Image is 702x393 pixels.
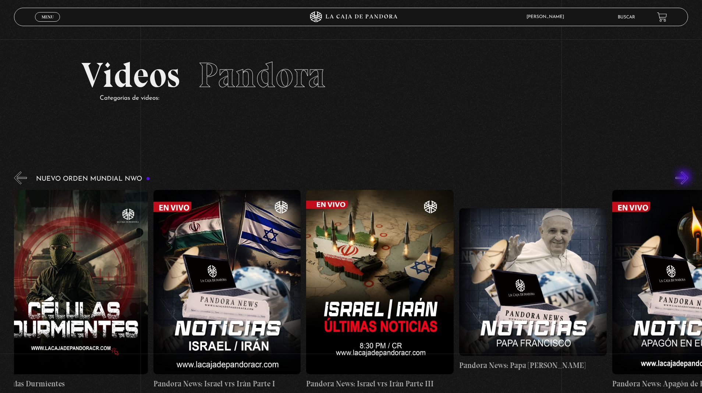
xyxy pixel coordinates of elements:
[676,171,688,184] button: Next
[657,12,667,22] a: View your shopping cart
[0,378,148,390] h4: Células Durmientes
[36,176,150,183] h3: Nuevo Orden Mundial NWO
[153,190,301,389] a: Pandora News: Israel vrs Irán Parte I
[459,190,607,389] a: Pandora News: Papa [PERSON_NAME]
[198,54,326,96] span: Pandora
[618,15,635,20] a: Buscar
[14,171,27,184] button: Previous
[100,93,620,104] p: Categorías de videos:
[42,15,54,19] span: Menu
[523,15,571,19] span: [PERSON_NAME]
[306,378,454,390] h4: Pandora News: Israel vrs Irán Parte III
[459,360,607,371] h4: Pandora News: Papa [PERSON_NAME]
[39,21,56,26] span: Cerrar
[81,58,620,93] h2: Videos
[306,190,454,389] a: Pandora News: Israel vrs Irán Parte III
[0,190,148,389] a: Células Durmientes
[153,378,301,390] h4: Pandora News: Israel vrs Irán Parte I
